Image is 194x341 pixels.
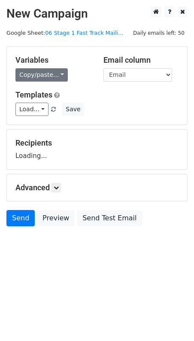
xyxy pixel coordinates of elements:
a: Copy/paste... [15,68,68,82]
small: Google Sheet: [6,30,123,36]
div: Loading... [15,138,179,161]
span: Daily emails left: 50 [130,28,188,38]
a: Templates [15,90,52,99]
a: Load... [15,103,48,116]
h5: Email column [103,55,179,65]
h5: Recipients [15,138,179,148]
h2: New Campaign [6,6,188,21]
a: Send Test Email [77,210,142,226]
a: 06 Stage 1 Fast Track Maili... [45,30,123,36]
a: Preview [37,210,75,226]
a: Send [6,210,35,226]
button: Save [62,103,84,116]
a: Daily emails left: 50 [130,30,188,36]
h5: Variables [15,55,91,65]
h5: Advanced [15,183,179,192]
